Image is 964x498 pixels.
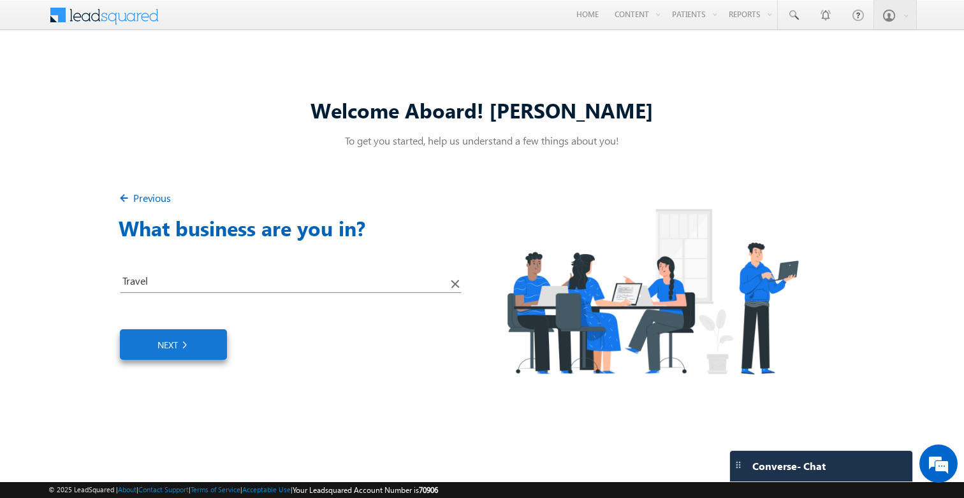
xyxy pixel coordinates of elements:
[419,485,438,495] span: 70906
[119,96,845,124] div: Welcome Aboard! [PERSON_NAME]
[482,183,822,399] img: Industry.png
[120,274,462,293] input: Please Specify Your Industry
[209,6,240,37] div: Minimize live chat window
[120,329,227,360] a: Next
[17,118,233,381] textarea: Type your message and hit 'Enter'
[752,460,826,472] span: Converse - Chat
[118,485,136,494] a: About
[48,484,438,496] span: © 2025 LeadSquared | | | | |
[22,67,54,83] img: d_60004797649_company_0_60004797649
[119,213,482,243] h3: What business are you in?
[173,392,231,409] em: Start Chat
[191,485,240,494] a: Terms of Service
[242,485,291,494] a: Acceptable Use
[733,460,743,470] img: carter-drag
[178,338,189,352] img: Right_Arrow.png
[66,67,214,83] div: Chat with us now
[449,278,462,290] img: Clear.png
[119,192,133,207] img: Back_Arrow.png
[293,485,438,495] span: Your Leadsquared Account Number is
[119,134,845,147] p: To get you started, help us understand a few things about you!
[119,191,171,204] a: Previous
[138,485,189,494] a: Contact Support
